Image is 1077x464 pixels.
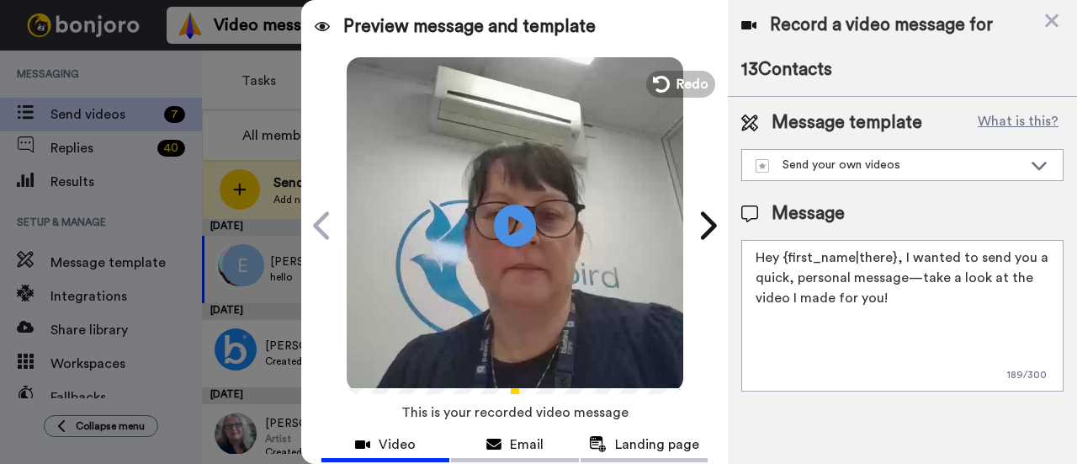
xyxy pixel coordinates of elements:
[510,435,544,455] span: Email
[741,240,1064,392] textarea: Hey {first_name|there}, I wanted to send you a quick, personal message—take a look at the video I...
[756,157,1022,173] div: Send your own videos
[772,201,845,227] span: Message
[756,159,769,173] img: demo-template.svg
[379,435,416,455] span: Video
[615,435,699,455] span: Landing page
[772,110,922,136] span: Message template
[401,394,629,431] span: This is your recorded video message
[973,110,1064,136] button: What is this?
